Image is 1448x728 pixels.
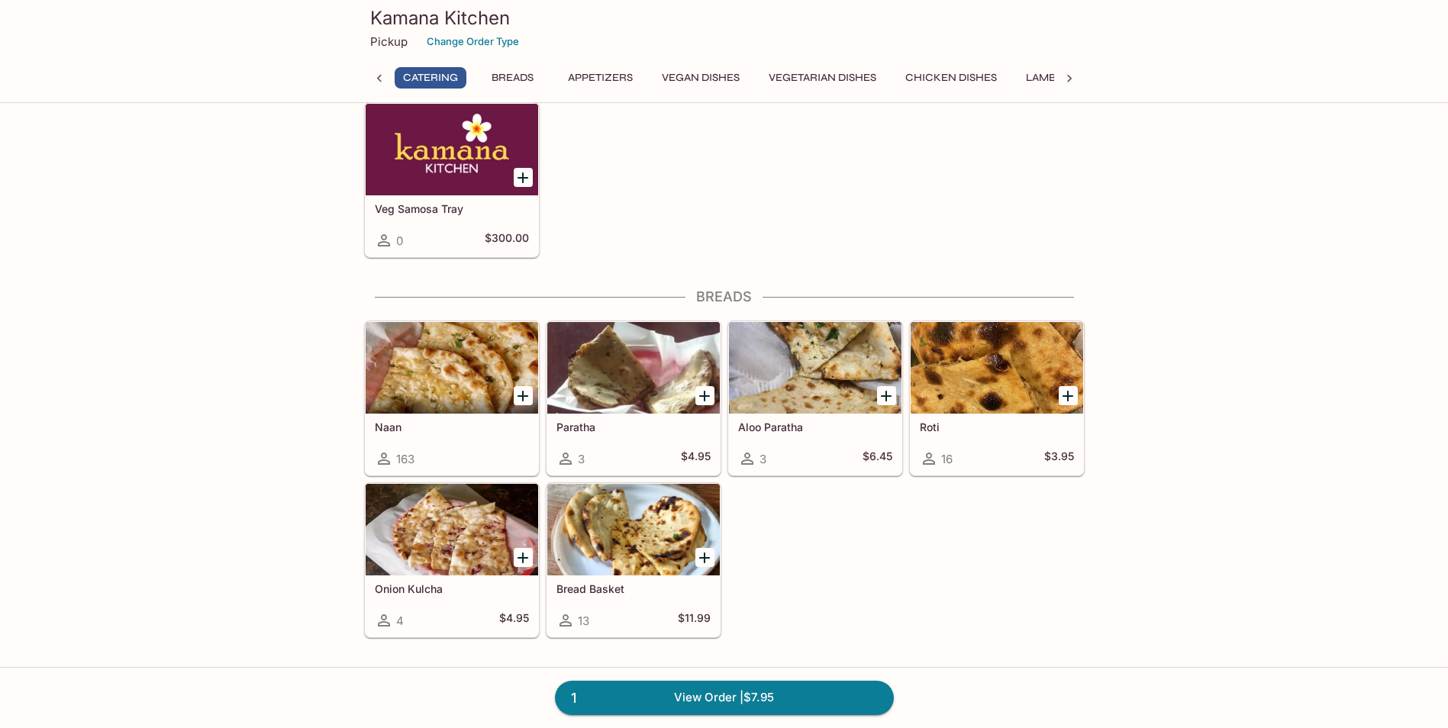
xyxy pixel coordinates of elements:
[365,321,539,475] a: Naan163
[941,452,953,466] span: 16
[738,420,892,433] h5: Aloo Paratha
[499,611,529,630] h5: $4.95
[920,420,1074,433] h5: Roti
[897,67,1005,89] button: Chicken Dishes
[911,322,1083,414] div: Roti
[578,452,585,466] span: 3
[479,67,547,89] button: Breads
[695,548,714,567] button: Add Bread Basket
[547,484,720,575] div: Bread Basket
[366,322,538,414] div: Naan
[514,548,533,567] button: Add Onion Kulcha
[375,420,529,433] h5: Naan
[370,6,1079,30] h3: Kamana Kitchen
[760,67,885,89] button: Vegetarian Dishes
[578,614,589,628] span: 13
[556,420,711,433] h5: Paratha
[729,322,901,414] div: Aloo Paratha
[420,30,526,53] button: Change Order Type
[366,104,538,195] div: Veg Samosa Tray
[556,582,711,595] h5: Bread Basket
[547,483,721,637] a: Bread Basket13$11.99
[1017,67,1105,89] button: Lamb Dishes
[375,202,529,215] h5: Veg Samosa Tray
[485,231,529,250] h5: $300.00
[910,321,1084,475] a: Roti16$3.95
[695,386,714,405] button: Add Paratha
[555,681,894,714] a: 1View Order |$7.95
[395,67,466,89] button: Catering
[560,67,641,89] button: Appetizers
[366,484,538,575] div: Onion Kulcha
[653,67,748,89] button: Vegan Dishes
[370,34,408,49] p: Pickup
[364,288,1085,305] h4: Breads
[863,449,892,468] h5: $6.45
[514,168,533,187] button: Add Veg Samosa Tray
[396,452,414,466] span: 163
[1044,449,1074,468] h5: $3.95
[365,103,539,257] a: Veg Samosa Tray0$300.00
[562,688,585,709] span: 1
[375,582,529,595] h5: Onion Kulcha
[365,483,539,637] a: Onion Kulcha4$4.95
[547,322,720,414] div: Paratha
[728,321,902,475] a: Aloo Paratha3$6.45
[678,611,711,630] h5: $11.99
[396,614,404,628] span: 4
[396,234,403,248] span: 0
[877,386,896,405] button: Add Aloo Paratha
[759,452,766,466] span: 3
[1059,386,1078,405] button: Add Roti
[514,386,533,405] button: Add Naan
[681,449,711,468] h5: $4.95
[547,321,721,475] a: Paratha3$4.95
